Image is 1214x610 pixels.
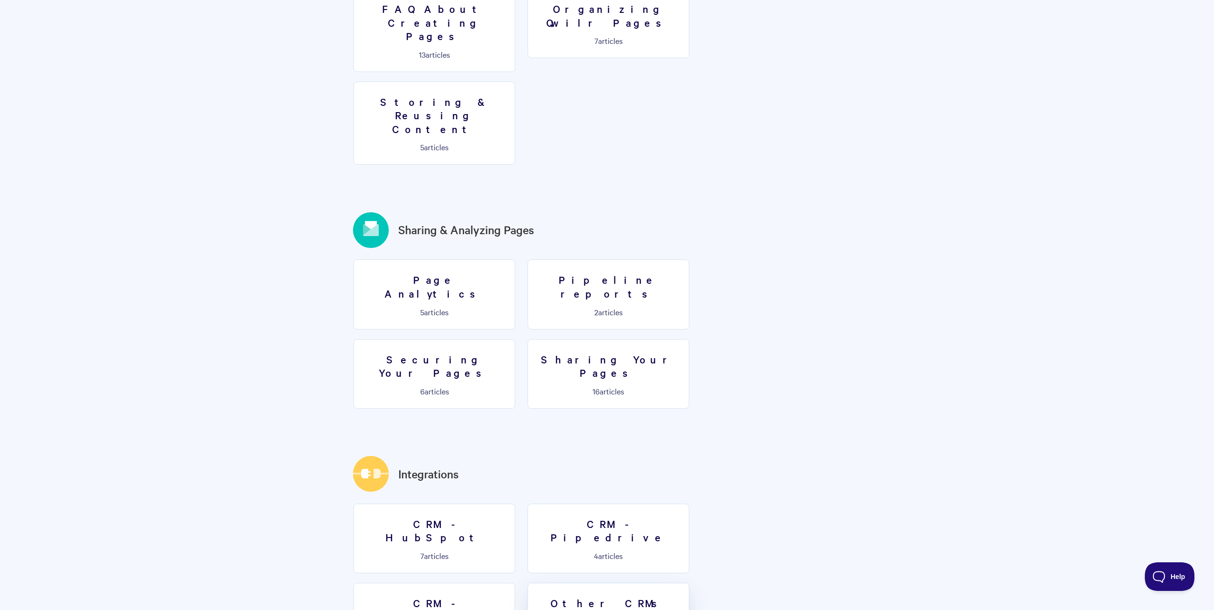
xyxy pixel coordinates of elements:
[420,386,425,396] span: 6
[420,142,424,152] span: 5
[398,465,459,483] a: Integrations
[534,551,683,560] p: articles
[594,35,598,46] span: 7
[360,551,509,560] p: articles
[360,50,509,59] p: articles
[360,273,509,300] h3: Page Analytics
[398,221,534,238] a: Sharing & Analyzing Pages
[353,259,515,329] a: Page Analytics 5articles
[360,517,509,544] h3: CRM - HubSpot
[534,308,683,316] p: articles
[1145,562,1195,591] iframe: Toggle Customer Support
[360,2,509,43] h3: FAQ About Creating Pages
[528,259,689,329] a: Pipeline reports 2articles
[353,504,515,573] a: CRM - HubSpot 7articles
[594,307,598,317] span: 2
[420,307,424,317] span: 5
[528,339,689,409] a: Sharing Your Pages 16articles
[360,143,509,151] p: articles
[534,387,683,395] p: articles
[360,95,509,136] h3: Storing & Reusing Content
[534,2,683,29] h3: Organizing Qwilr Pages
[534,273,683,300] h3: Pipeline reports
[534,596,683,610] h3: Other CRMs
[360,308,509,316] p: articles
[420,550,424,561] span: 7
[353,82,515,165] a: Storing & Reusing Content 5articles
[534,352,683,380] h3: Sharing Your Pages
[534,517,683,544] h3: CRM - Pipedrive
[528,504,689,573] a: CRM - Pipedrive 4articles
[419,49,425,60] span: 13
[353,339,515,409] a: Securing Your Pages 6articles
[360,387,509,395] p: articles
[592,386,600,396] span: 16
[534,36,683,45] p: articles
[360,352,509,380] h3: Securing Your Pages
[594,550,598,561] span: 4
